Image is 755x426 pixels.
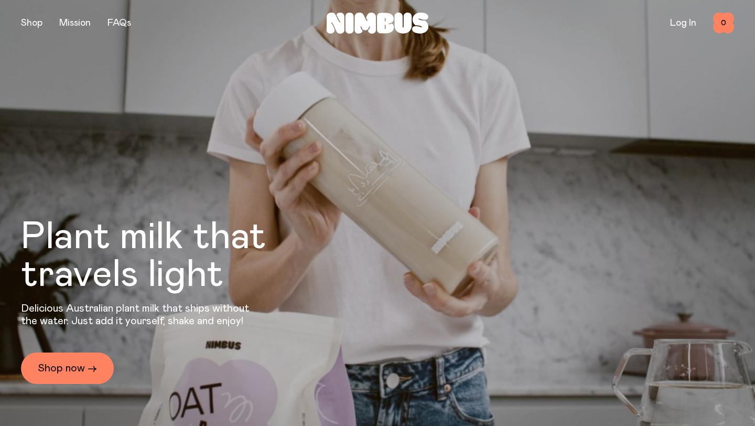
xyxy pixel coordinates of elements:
a: FAQs [107,18,131,28]
a: Log In [670,18,696,28]
h1: Plant milk that travels light [21,218,323,294]
button: 0 [713,13,734,34]
p: Delicious Australian plant milk that ships without the water. Just add it yourself, shake and enjoy! [21,302,256,327]
a: Mission [59,18,91,28]
a: Shop now → [21,353,114,384]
